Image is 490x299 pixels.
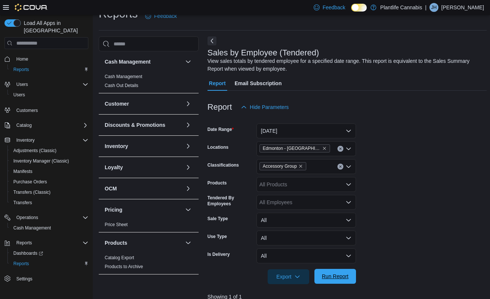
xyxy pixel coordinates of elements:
h3: Pricing [105,206,122,213]
span: Users [16,81,28,87]
span: Reports [16,240,32,246]
span: Reports [13,67,29,73]
button: Customer [184,99,193,108]
span: Manifests [13,168,32,174]
span: Adjustments (Classic) [13,148,56,154]
a: Users [10,90,28,99]
button: Run Report [314,269,356,284]
button: Loyalty [184,163,193,172]
span: Users [13,92,25,98]
button: Reports [1,238,91,248]
span: Users [10,90,88,99]
a: Transfers [10,198,35,207]
h3: OCM [105,185,117,192]
span: Inventory Manager (Classic) [13,158,69,164]
button: OCM [184,184,193,193]
button: Users [1,79,91,90]
a: Reports [10,259,32,268]
span: Home [16,56,28,62]
button: Transfers [7,197,91,208]
button: [DATE] [257,123,356,138]
div: Jadian Hawk [429,3,438,12]
span: Edmonton - Jagare Ridge [259,144,330,152]
button: Remove Accessory Group from selection in this group [298,164,303,168]
h3: Report [208,103,232,112]
span: Inventory [16,137,35,143]
div: Pricing [99,220,199,232]
button: All [257,248,356,263]
h3: Discounts & Promotions [105,121,165,129]
label: Is Delivery [208,251,230,257]
button: Open list of options [346,164,352,170]
button: Customers [1,105,91,115]
button: Pricing [184,205,193,214]
span: Reports [13,238,88,247]
span: Adjustments (Classic) [10,146,88,155]
button: Manifests [7,166,91,177]
button: Operations [13,213,41,222]
div: View sales totals by tendered employee for a specified date range. This report is equivalent to t... [208,57,483,73]
span: Users [13,80,88,89]
a: Products to Archive [105,264,143,269]
span: Transfers [13,200,32,206]
span: Dashboards [10,249,88,258]
button: Export [268,269,309,284]
a: Cash Out Details [105,83,138,88]
span: Run Report [322,273,349,280]
button: Reports [7,64,91,75]
label: Classifications [208,162,239,168]
button: Customer [105,100,182,107]
span: Operations [13,213,88,222]
span: JH [431,3,437,12]
span: Accessory Group [259,162,306,170]
button: Reports [13,238,35,247]
span: Price Sheet [105,222,128,228]
a: Inventory Manager (Classic) [10,157,72,165]
a: Catalog Export [105,255,134,260]
a: Price Sheet [105,222,128,227]
span: Purchase Orders [10,177,88,186]
button: All [257,213,356,228]
a: Reports [10,65,32,74]
span: Export [272,269,305,284]
a: Cash Management [105,74,142,79]
button: Open list of options [346,199,352,205]
span: Email Subscription [235,76,282,91]
h3: Products [105,239,127,247]
a: Manifests [10,167,35,176]
span: Transfers [10,198,88,207]
label: Date Range [208,126,234,132]
span: Accessory Group [263,163,297,170]
h3: Sales by Employee (Tendered) [208,48,319,57]
button: All [257,231,356,245]
button: Inventory [105,142,182,150]
button: Catalog [13,121,35,130]
button: OCM [105,185,182,192]
span: Catalog Export [105,255,134,261]
a: Customers [13,106,41,115]
button: Inventory [1,135,91,145]
span: Feedback [154,12,177,20]
span: Feedback [323,4,345,11]
button: Pricing [105,206,182,213]
a: Adjustments (Classic) [10,146,59,155]
span: Reports [10,259,88,268]
span: Customers [16,107,38,113]
button: Cash Management [7,223,91,233]
div: Products [99,253,199,274]
span: Cash Management [10,224,88,232]
h3: Inventory [105,142,128,150]
label: Locations [208,144,229,150]
button: Hide Parameters [238,100,292,115]
a: Transfers (Classic) [10,188,53,197]
button: Loyalty [105,164,182,171]
button: Catalog [1,120,91,131]
h3: Cash Management [105,58,151,65]
button: Open list of options [346,146,352,152]
label: Tendered By Employees [208,195,254,207]
button: Cash Management [105,58,182,65]
a: Settings [13,274,35,283]
span: Transfers (Classic) [13,189,50,195]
